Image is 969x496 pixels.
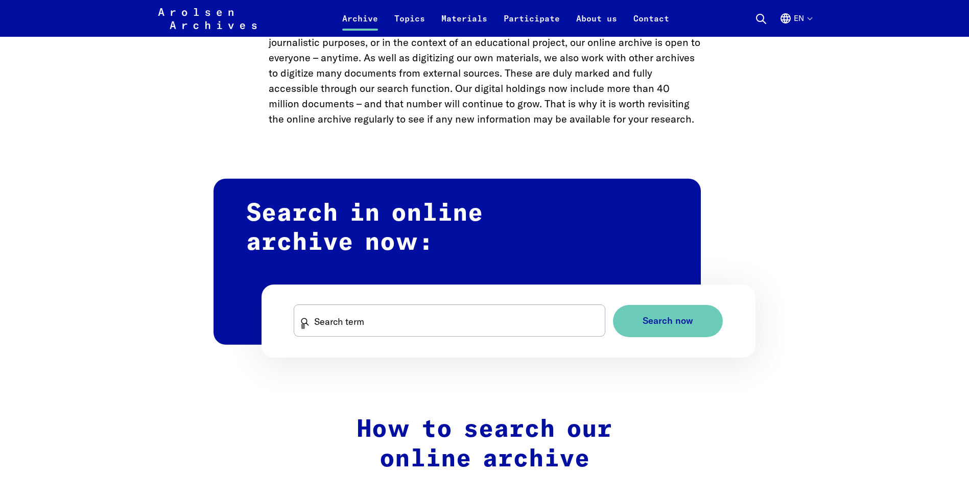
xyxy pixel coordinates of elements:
a: Archive [334,12,386,37]
a: Participate [495,12,568,37]
h2: Search in online archive now: [214,178,701,344]
span: Search now [643,316,693,326]
p: Whether you are searching for information out of personal interest, for academic or journalistic ... [269,19,701,127]
a: Contact [625,12,677,37]
h2: How to search our online archive [269,415,701,474]
a: Topics [386,12,433,37]
button: Search now [613,305,723,337]
a: About us [568,12,625,37]
button: English, language selection [779,12,812,37]
a: Materials [433,12,495,37]
nav: Primary [334,6,677,31]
